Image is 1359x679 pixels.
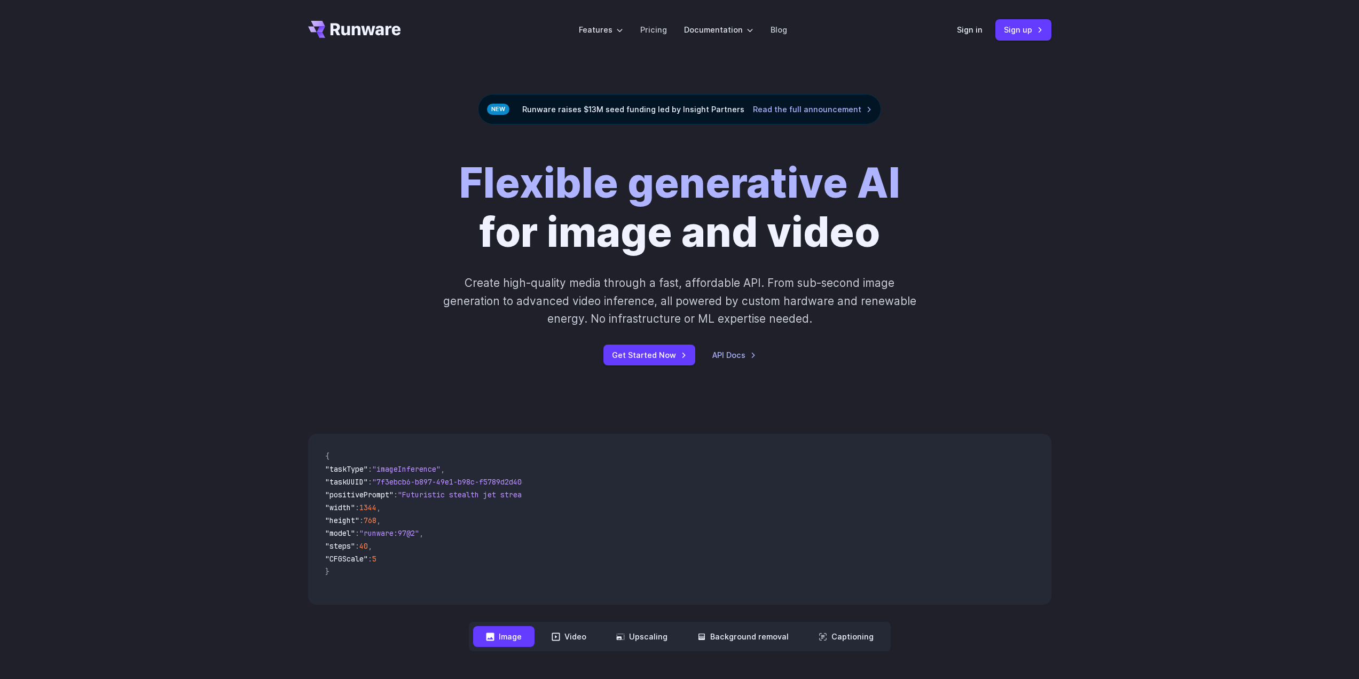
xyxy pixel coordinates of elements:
span: : [355,503,359,512]
button: Captioning [806,626,886,647]
span: "height" [325,516,359,525]
span: "runware:97@2" [359,528,419,538]
span: : [368,464,372,474]
a: API Docs [712,349,756,361]
span: , [376,503,381,512]
label: Features [579,24,623,36]
span: : [394,490,398,500]
a: Get Started Now [603,345,695,365]
span: , [419,528,423,538]
span: "width" [325,503,355,512]
a: Sign up [995,19,1051,40]
span: 40 [359,541,368,551]
button: Image [473,626,535,647]
span: "model" [325,528,355,538]
span: : [359,516,364,525]
a: Go to / [308,21,401,38]
span: : [368,554,372,564]
span: 1344 [359,503,376,512]
span: 768 [364,516,376,525]
span: , [368,541,372,551]
button: Upscaling [603,626,680,647]
span: "taskType" [325,464,368,474]
a: Blog [771,24,787,36]
span: , [376,516,381,525]
span: "CFGScale" [325,554,368,564]
span: "positivePrompt" [325,490,394,500]
p: Create high-quality media through a fast, affordable API. From sub-second image generation to adv... [442,274,917,327]
span: "Futuristic stealth jet streaking through a neon-lit cityscape with glowing purple exhaust" [398,490,787,500]
strong: Flexible generative AI [459,158,900,208]
span: "imageInference" [372,464,441,474]
span: : [355,541,359,551]
span: "taskUUID" [325,477,368,487]
span: "steps" [325,541,355,551]
a: Sign in [957,24,983,36]
button: Background removal [685,626,802,647]
label: Documentation [684,24,753,36]
span: { [325,451,329,461]
h1: for image and video [459,159,900,257]
span: "7f3ebcb6-b897-49e1-b98c-f5789d2d40d7" [372,477,535,487]
div: Runware raises $13M seed funding led by Insight Partners [478,94,881,124]
a: Pricing [640,24,667,36]
span: } [325,567,329,576]
span: : [355,528,359,538]
span: : [368,477,372,487]
a: Read the full announcement [753,103,872,115]
button: Video [539,626,599,647]
span: , [441,464,445,474]
span: 5 [372,554,376,564]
